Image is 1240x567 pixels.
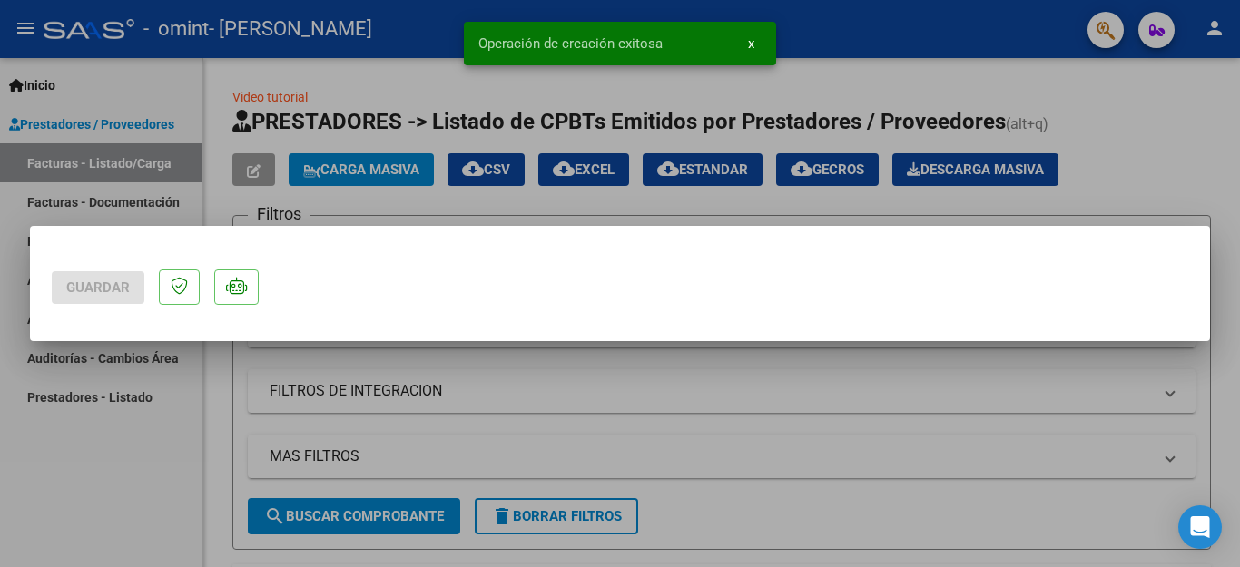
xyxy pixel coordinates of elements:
[66,279,130,296] span: Guardar
[1178,505,1222,549] div: Open Intercom Messenger
[52,271,144,304] button: Guardar
[733,27,769,60] button: x
[478,34,663,53] span: Operación de creación exitosa
[748,35,754,52] span: x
